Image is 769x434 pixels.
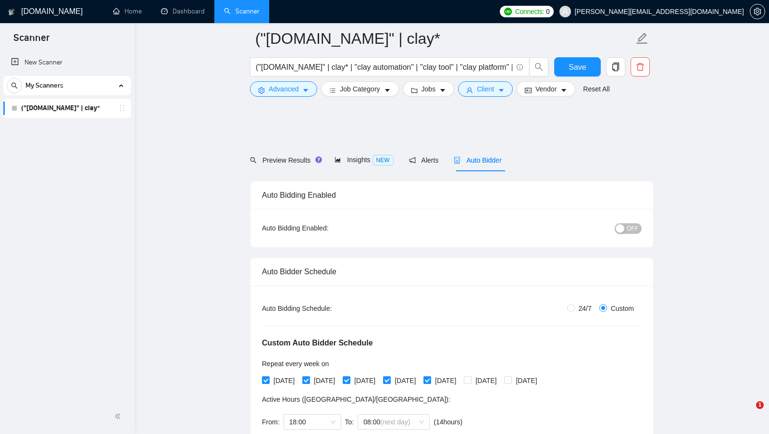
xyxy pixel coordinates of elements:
div: Auto Bidding Schedule: [262,303,388,314]
button: search [7,78,22,93]
span: edit [636,32,648,45]
span: Custom [607,303,638,314]
span: caret-down [560,87,567,94]
span: NEW [372,155,394,166]
div: Auto Bidding Enabled: [262,223,388,233]
span: Repeat every week on [262,360,329,368]
span: search [530,63,548,71]
span: [DATE] [310,375,339,386]
span: [DATE] [512,375,541,386]
span: search [250,157,257,164]
span: [DATE] [431,375,460,386]
span: 08:00 [363,415,424,429]
button: delete [631,57,650,77]
span: Vendor [535,84,557,94]
h5: Custom Auto Bidder Schedule [262,337,373,349]
span: setting [750,8,765,15]
button: Save [554,57,601,77]
span: 24/7 [575,303,595,314]
span: user [466,87,473,94]
button: barsJob Categorycaret-down [321,81,398,97]
span: notification [409,157,416,164]
span: Insights [335,156,393,164]
span: ( 14 hours) [434,418,462,426]
img: upwork-logo.png [504,8,512,15]
span: Job Category [340,84,380,94]
span: area-chart [335,156,341,163]
span: setting [258,87,265,94]
span: folder [411,87,418,94]
span: Scanner [6,31,57,51]
span: Connects: [515,6,544,17]
a: searchScanner [224,7,260,15]
span: Active Hours ( [GEOGRAPHIC_DATA]/[GEOGRAPHIC_DATA] ): [262,396,450,403]
a: Reset All [583,84,609,94]
span: Advanced [269,84,298,94]
span: caret-down [439,87,446,94]
span: 0 [546,6,550,17]
span: holder [118,104,126,112]
span: [DATE] [350,375,379,386]
span: search [7,82,22,89]
img: logo [8,4,15,20]
button: setting [750,4,765,19]
span: Save [569,61,586,73]
span: caret-down [302,87,309,94]
a: homeHome [113,7,142,15]
span: user [562,8,569,15]
span: robot [454,157,460,164]
span: 18:00 [289,415,335,429]
a: New Scanner [11,53,123,72]
li: My Scanners [3,76,131,118]
div: Auto Bidder Schedule [262,258,642,285]
input: Search Freelance Jobs... [256,61,512,73]
span: Jobs [422,84,436,94]
span: Preview Results [250,156,319,164]
a: dashboardDashboard [161,7,205,15]
span: caret-down [384,87,391,94]
a: setting [750,8,765,15]
span: caret-down [498,87,505,94]
div: Auto Bidding Enabled [262,181,642,209]
div: Tooltip anchor [314,155,323,164]
button: search [529,57,548,77]
span: My Scanners [25,76,63,95]
span: Auto Bidder [454,156,501,164]
span: [DATE] [471,375,500,386]
span: copy [607,63,625,71]
li: New Scanner [3,53,131,72]
button: settingAdvancedcaret-down [250,81,317,97]
span: Alerts [409,156,439,164]
span: delete [631,63,649,71]
button: idcardVendorcaret-down [517,81,575,97]
a: ("[DOMAIN_NAME]" | clay* [21,99,112,118]
span: idcard [525,87,532,94]
span: double-left [114,411,124,421]
input: Scanner name... [255,26,634,51]
span: bars [329,87,336,94]
button: userClientcaret-down [458,81,513,97]
button: folderJobscaret-down [403,81,455,97]
iframe: Intercom live chat [736,401,759,424]
button: copy [606,57,625,77]
span: [DATE] [270,375,298,386]
span: From: [262,418,280,426]
span: To: [345,418,354,426]
span: 1 [756,401,764,409]
span: Client [477,84,494,94]
span: [DATE] [391,375,420,386]
span: OFF [627,223,638,234]
span: info-circle [517,64,523,70]
span: (next day) [380,418,410,426]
